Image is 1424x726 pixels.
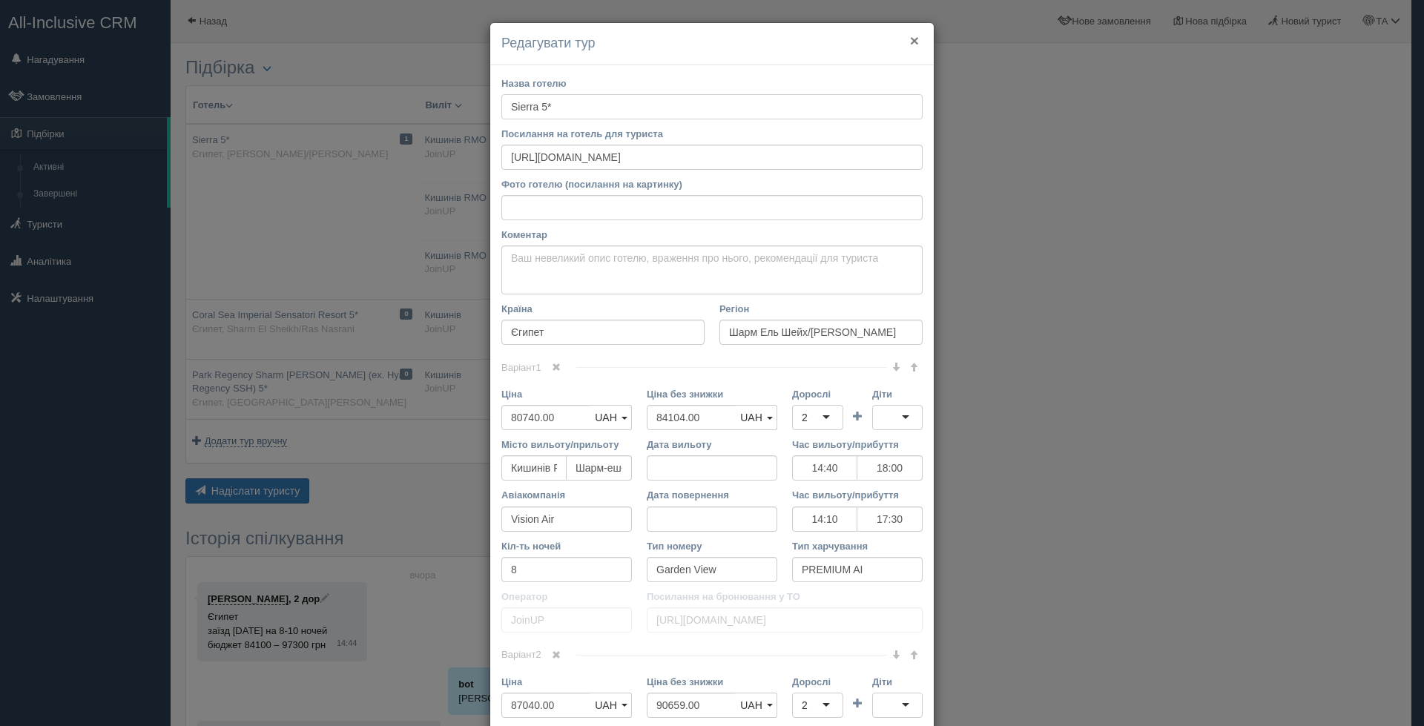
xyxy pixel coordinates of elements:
span: UAH [740,412,762,423]
h4: Редагувати тур [501,34,923,53]
a: UAH [735,405,777,430]
label: Тип номеру [647,539,777,553]
label: Ціна без знижки [647,387,777,401]
label: Час вильоту/прибуття [792,488,923,502]
label: Коментар [501,228,923,242]
label: Посилання на бронювання у ТО [647,590,923,604]
label: Ціна без знижки [647,675,777,689]
label: Фото готелю (посилання на картинку) [501,177,923,191]
label: Діти [872,387,923,401]
label: Дата вильоту [647,438,777,452]
label: Регіон [719,302,923,316]
div: 2 [802,698,808,713]
div: 2 [802,410,808,425]
label: Назва готелю [501,76,923,90]
label: Оператор [501,590,632,604]
span: UAH [595,699,617,711]
span: 1 [535,362,541,373]
label: Дорослі [792,675,843,689]
label: Кіл-ть ночей [501,539,632,553]
input: https://www.google.com.ua/search?q=Sierra 5* [501,145,923,170]
label: Ціна [501,387,632,401]
span: UAH [740,699,762,711]
span: UAH [595,412,617,423]
label: Авіакомпанія [501,488,632,502]
label: Час вильоту/прибуття [792,438,923,452]
input: Iberostar Bahia 5* [501,94,923,119]
label: Тип харчування [792,539,923,553]
label: Місто вильоту/прильоту [501,438,632,452]
a: UAH [590,693,632,718]
span: Варіант [501,649,576,660]
span: 2 [535,649,541,660]
label: Дата повернення [647,488,777,502]
label: Діти [872,675,923,689]
a: UAH [735,693,777,718]
label: Країна [501,302,705,316]
button: × [910,33,919,48]
label: Ціна [501,675,632,689]
label: Посилання на готель для туриста [501,127,923,141]
label: Дорослі [792,387,843,401]
a: UAH [590,405,632,430]
span: Варіант [501,362,576,373]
